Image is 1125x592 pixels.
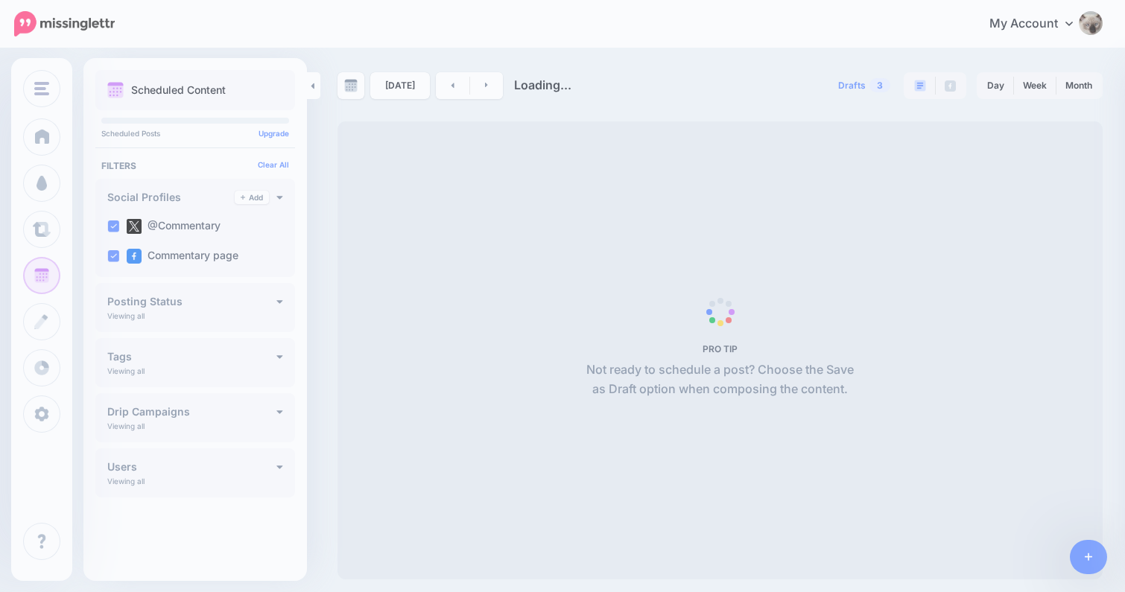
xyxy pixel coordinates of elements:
p: Viewing all [107,311,145,320]
h4: Social Profiles [107,192,235,203]
p: Viewing all [107,477,145,486]
img: twitter-square.png [127,219,142,234]
label: @Commentary [127,219,221,234]
a: Clear All [258,160,289,169]
a: Upgrade [259,129,289,138]
p: Not ready to schedule a post? Choose the Save as Draft option when composing the content. [580,360,860,399]
h4: Drip Campaigns [107,407,276,417]
h4: Posting Status [107,296,276,307]
a: Drafts3 [829,72,899,99]
label: Commentary page [127,249,238,264]
a: My Account [975,6,1103,42]
h4: Users [107,462,276,472]
a: Day [978,74,1013,98]
img: facebook-square.png [127,249,142,264]
img: facebook-grey-square.png [945,80,956,92]
img: calendar.png [107,82,124,98]
img: calendar-grey-darker.png [344,79,358,92]
p: Scheduled Posts [101,130,289,137]
a: [DATE] [370,72,430,99]
img: Missinglettr [14,11,115,36]
span: Loading... [514,77,571,92]
h5: PRO TIP [580,343,860,354]
span: 3 [869,78,890,92]
h4: Filters [101,160,289,171]
a: Add [235,191,269,204]
img: menu.png [34,82,49,95]
a: Month [1056,74,1101,98]
span: Drafts [838,81,866,90]
img: paragraph-boxed.png [914,80,926,92]
p: Viewing all [107,366,145,375]
a: Week [1014,74,1056,98]
p: Viewing all [107,421,145,430]
p: Scheduled Content [131,85,226,95]
h4: Tags [107,351,276,362]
